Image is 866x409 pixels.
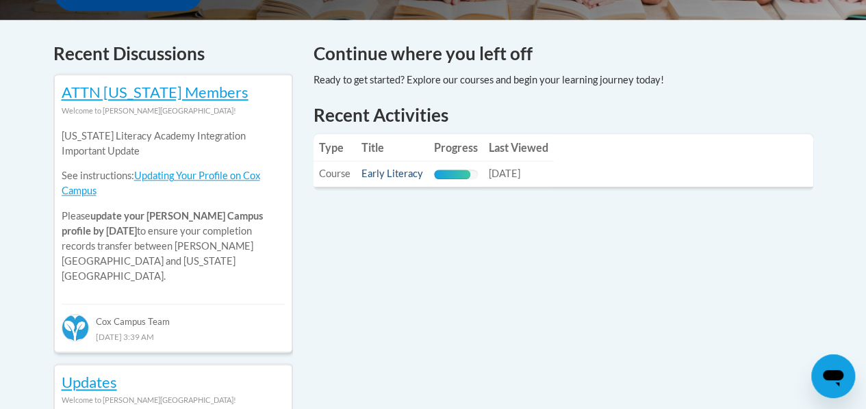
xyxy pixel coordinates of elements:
[811,354,855,398] iframe: Button to launch messaging window
[62,210,263,237] b: update your [PERSON_NAME] Campus profile by [DATE]
[62,168,285,198] p: See instructions:
[483,134,554,161] th: Last Viewed
[62,393,285,408] div: Welcome to [PERSON_NAME][GEOGRAPHIC_DATA]!
[361,168,423,179] a: Early Literacy
[62,314,89,341] img: Cox Campus Team
[356,134,429,161] th: Title
[489,168,520,179] span: [DATE]
[62,373,117,391] a: Updates
[314,40,813,67] h4: Continue where you left off
[429,134,483,161] th: Progress
[62,329,285,344] div: [DATE] 3:39 AM
[62,304,285,328] div: Cox Campus Team
[53,40,293,67] h4: Recent Discussions
[314,134,356,161] th: Type
[62,129,285,159] p: [US_STATE] Literacy Academy Integration Important Update
[319,168,351,179] span: Course
[62,103,285,118] div: Welcome to [PERSON_NAME][GEOGRAPHIC_DATA]!
[62,170,260,196] a: Updating Your Profile on Cox Campus
[62,118,285,294] div: Please to ensure your completion records transfer between [PERSON_NAME][GEOGRAPHIC_DATA] and [US_...
[62,83,249,101] a: ATTN [US_STATE] Members
[314,103,813,127] h1: Recent Activities
[434,170,470,179] div: Progress, %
